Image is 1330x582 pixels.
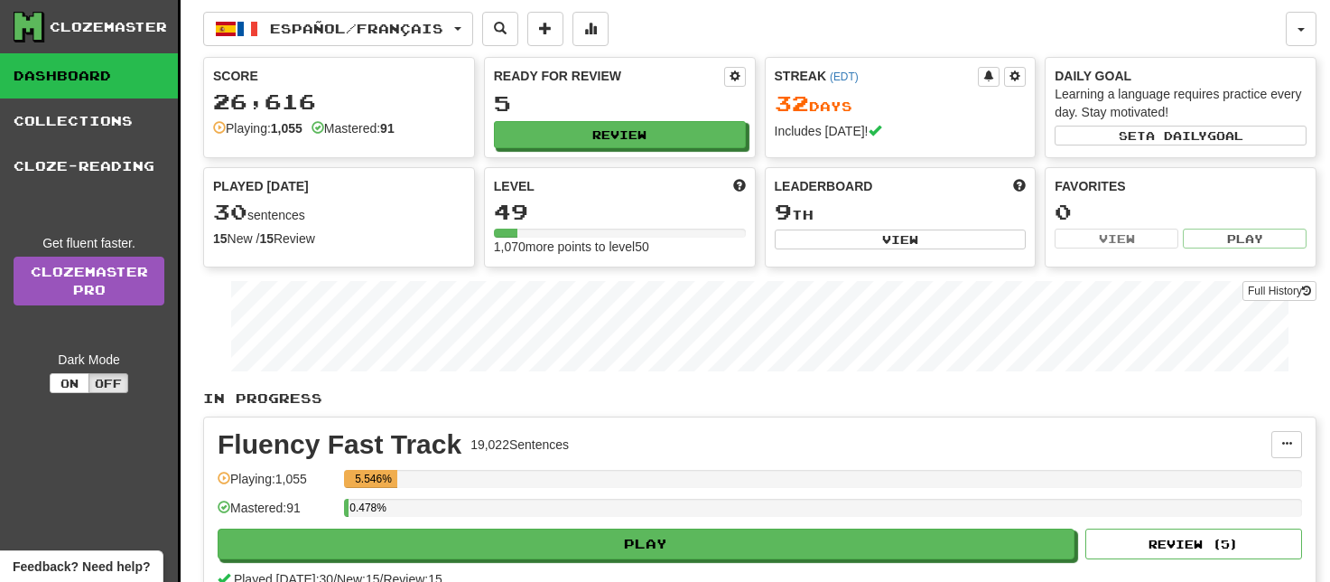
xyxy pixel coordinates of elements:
span: Leaderboard [775,177,873,195]
strong: 91 [380,121,395,136]
div: 5 [494,92,746,115]
a: ClozemasterPro [14,257,164,305]
div: 26,616 [213,90,465,113]
div: Daily Goal [1055,67,1307,85]
div: 19,022 Sentences [470,436,569,454]
button: View [1055,229,1178,249]
button: Full History [1242,281,1316,301]
p: In Progress [203,390,1316,408]
div: Favorites [1055,177,1307,195]
button: On [50,373,89,393]
span: Level [494,177,535,195]
button: Add sentence to collection [527,12,563,46]
button: Off [88,373,128,393]
button: More stats [572,12,609,46]
div: Day s [775,92,1027,116]
button: View [775,230,1027,249]
span: 30 [213,199,247,224]
button: Español/Français [203,12,473,46]
div: Playing: 1,055 [218,470,335,500]
button: Review (5) [1085,529,1302,559]
strong: 15 [213,231,228,246]
span: a daily [1146,129,1207,142]
a: (EDT) [830,70,859,83]
div: Mastered: 91 [218,499,335,529]
button: Search sentences [482,12,518,46]
div: sentences [213,201,465,224]
button: Review [494,121,746,148]
div: th [775,201,1027,224]
div: 49 [494,201,746,223]
button: Play [1183,229,1307,249]
strong: 1,055 [271,121,302,136]
span: Played [DATE] [213,177,309,195]
button: Seta dailygoal [1055,126,1307,145]
div: Learning a language requires practice every day. Stay motivated! [1055,85,1307,121]
span: 9 [775,199,792,224]
div: New / Review [213,230,465,248]
div: 0 [1055,201,1307,223]
div: Dark Mode [14,351,164,369]
div: Clozemaster [50,18,167,36]
span: Español / Français [270,21,443,36]
div: Fluency Fast Track [218,431,461,458]
div: 1,070 more points to level 50 [494,238,746,256]
div: 5.546% [349,470,397,488]
div: Get fluent faster. [14,234,164,252]
div: Mastered: [312,119,395,137]
span: 32 [775,90,809,116]
span: Open feedback widget [13,558,150,576]
div: Score [213,67,465,85]
strong: 15 [259,231,274,246]
button: Play [218,529,1074,559]
span: This week in points, UTC [1013,177,1026,195]
div: Ready for Review [494,67,724,85]
div: Includes [DATE]! [775,122,1027,140]
div: Streak [775,67,979,85]
div: Playing: [213,119,302,137]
